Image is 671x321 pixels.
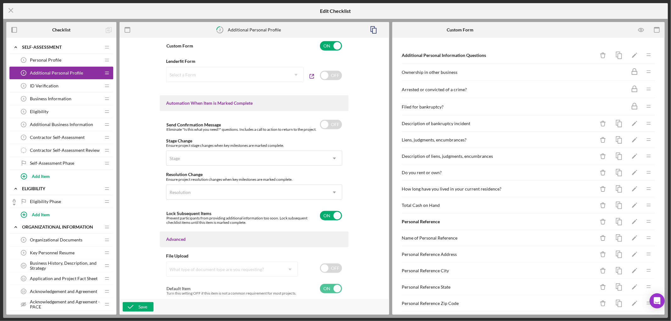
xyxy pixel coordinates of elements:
tspan: 7 [23,136,25,139]
span: Self-Assessment Phase [30,161,74,166]
button: Add Item [16,208,113,221]
div: Filed for bankruptcy? [402,104,627,109]
div: Arrested or convicted of a crime? [402,87,627,92]
div: Additional Personal Profile [228,27,281,32]
tspan: 12 [22,290,25,293]
div: Name of Personal Reference [402,235,596,241]
span: Application and Project Fact Sheet [30,276,98,281]
span: Eligibility [30,109,48,114]
b: Additional Personal Information Questions [402,53,486,58]
div: Turn this setting OFF if this item is not a common requirement for most projects. [166,291,296,296]
span: Key Personnel Resume [30,250,75,255]
div: Liens, judgments, encumbrances? [402,137,596,142]
b: Custom Form [447,27,474,32]
div: Prevent participants from providing additional information too soon. Lock subsequent checklist it... [166,216,320,225]
div: Automation When Item is Marked Complete [166,101,342,106]
body: Rich Text Area. Press ALT-0 for help. [5,5,170,12]
div: Do you rent or own? [402,170,596,175]
div: Add Item [32,170,50,182]
label: Lock Subsequent Items [166,211,211,216]
span: Additional Business Information [30,122,93,127]
span: Personal Profile [30,58,61,63]
div: Self-Assessment [22,45,101,50]
div: Stage [170,156,180,161]
div: Description of bankruptcy incident [402,121,596,126]
tspan: 8 [23,238,25,241]
tspan: 5 [23,110,25,113]
span: Business History, Description, and Strategy [30,261,101,271]
tspan: 4 [23,97,25,100]
div: Eligibility [22,186,101,191]
span: Business Information [30,96,71,101]
label: Custom Form [166,43,193,48]
button: Save [123,302,154,312]
div: Add Item [32,208,50,220]
div: Ownership in other business [402,70,627,75]
tspan: 10 [22,264,25,267]
div: Open Intercom Messenger [650,293,665,308]
span: Contractor Self-Assessment Review [30,148,100,153]
h5: Edit Checklist [320,8,351,14]
tspan: 11 [22,277,25,280]
div: Personal Reference City [402,268,596,273]
tspan: 2 [219,28,221,32]
div: Total Cash on Hand [402,203,596,208]
button: Add Item [16,170,113,182]
span: Eligibility Phase [30,199,61,204]
div: Please continue to answer the additional personal profile question. [5,5,170,12]
div: Eliminate "Is this what you need?" questions. Includes a call to action to return to the project. [166,127,316,132]
tspan: 6 [23,123,25,126]
div: Ensure project stage changes when key milestones are marked complete. [166,143,342,148]
div: File Upload [166,253,342,258]
div: Personal Reference Zip Code [402,301,596,306]
label: Send Confirmation Message [166,122,221,127]
div: Advanced [166,237,342,242]
tspan: 2 [23,71,25,75]
div: Personal Reference Address [402,252,596,257]
span: Contractor Self-Assessment [30,135,85,140]
tspan: 1 [23,58,25,62]
span: Additional Personal Profile [30,70,83,75]
b: Checklist [52,27,70,32]
b: Lenderfit Form [166,58,195,64]
div: Ensure project resolution changes when key milestones are marked complete. [166,177,342,182]
span: Organizational Documents [30,237,82,242]
div: Stage Change [166,138,342,143]
label: Default Item [166,286,191,291]
div: Description of liens, judgments, encumbrances [402,154,596,159]
div: Organizational Information [22,224,101,230]
tspan: 3 [23,84,25,87]
span: ID Verification [30,83,59,88]
div: Resolution Change [166,172,342,177]
div: Resolution [170,190,191,195]
tspan: 9 [23,251,25,254]
div: How long have you lived in your current residence? [402,186,596,191]
span: Acknowledgement and Agreement [30,289,97,294]
div: Personal Reference State [402,285,596,290]
b: Personal Reference [402,219,440,224]
span: Acknowledgement and Agreement - PACE [30,299,101,309]
div: Save [138,302,147,312]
